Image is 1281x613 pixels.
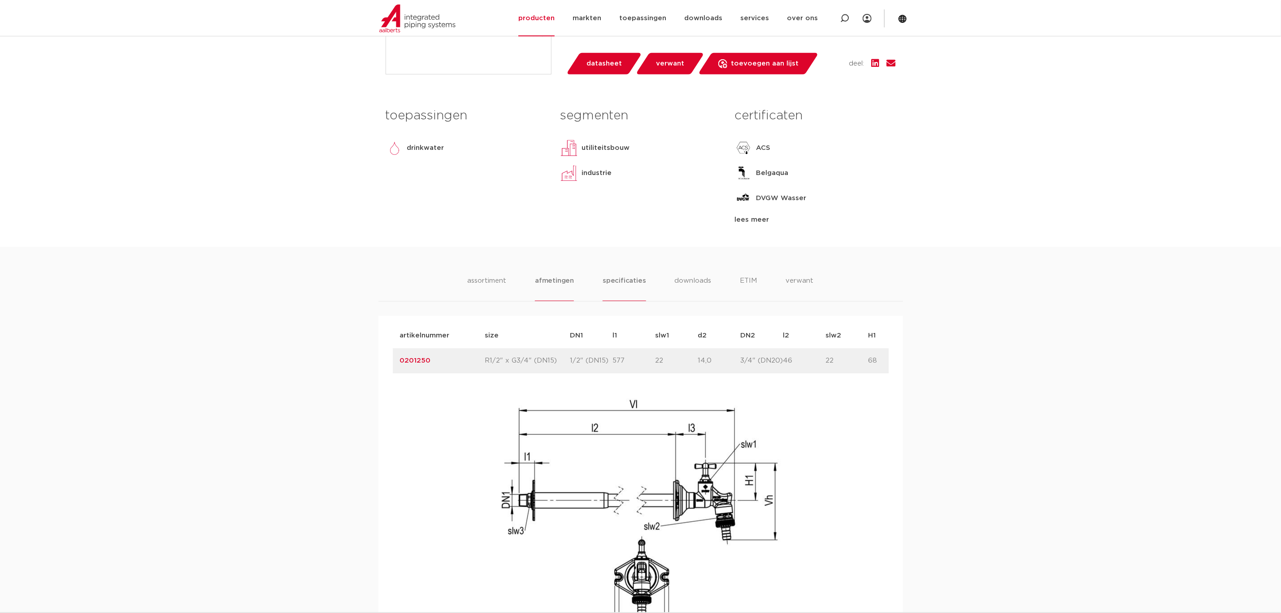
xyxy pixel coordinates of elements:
[783,330,826,341] p: l2
[734,215,895,225] div: lees meer
[635,53,704,74] a: verwant
[603,276,646,301] li: specificaties
[826,355,868,366] p: 22
[535,276,574,301] li: afmetingen
[586,57,622,71] span: datasheet
[656,57,684,71] span: verwant
[570,355,613,366] p: 1/2" (DN15)
[656,355,698,366] p: 22
[386,139,404,157] img: drinkwater
[485,330,570,341] p: size
[734,107,895,125] h3: certificaten
[849,58,864,69] span: deel:
[741,330,783,341] p: DN2
[386,107,547,125] h3: toepassingen
[467,276,506,301] li: assortiment
[400,330,485,341] p: artikelnummer
[756,143,770,153] p: ACS
[400,357,431,364] a: 0201250
[756,193,806,204] p: DVGW Wasser
[698,355,741,366] p: 14,0
[613,355,656,366] p: 577
[570,330,613,341] p: DN1
[826,330,868,341] p: slw2
[675,276,712,301] li: downloads
[485,355,570,366] p: R1/2" x G3/4" (DN15)
[734,139,752,157] img: ACS
[698,330,741,341] p: d2
[740,276,757,301] li: ETIM
[756,168,788,179] p: Belgaqua
[786,276,814,301] li: verwant
[560,164,578,182] img: industrie
[731,57,799,71] span: toevoegen aan lijst
[734,189,752,207] img: DVGW Wasser
[734,164,752,182] img: Belgaqua
[582,168,612,179] p: industrie
[566,53,642,74] a: datasheet
[656,330,698,341] p: slw1
[783,355,826,366] p: 46
[868,330,911,341] p: H1
[868,355,911,366] p: 68
[407,143,444,153] p: drinkwater
[613,330,656,341] p: l1
[560,139,578,157] img: utiliteitsbouw
[560,107,721,125] h3: segmenten
[741,355,783,366] p: 3/4" (DN20)
[582,143,630,153] p: utiliteitsbouw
